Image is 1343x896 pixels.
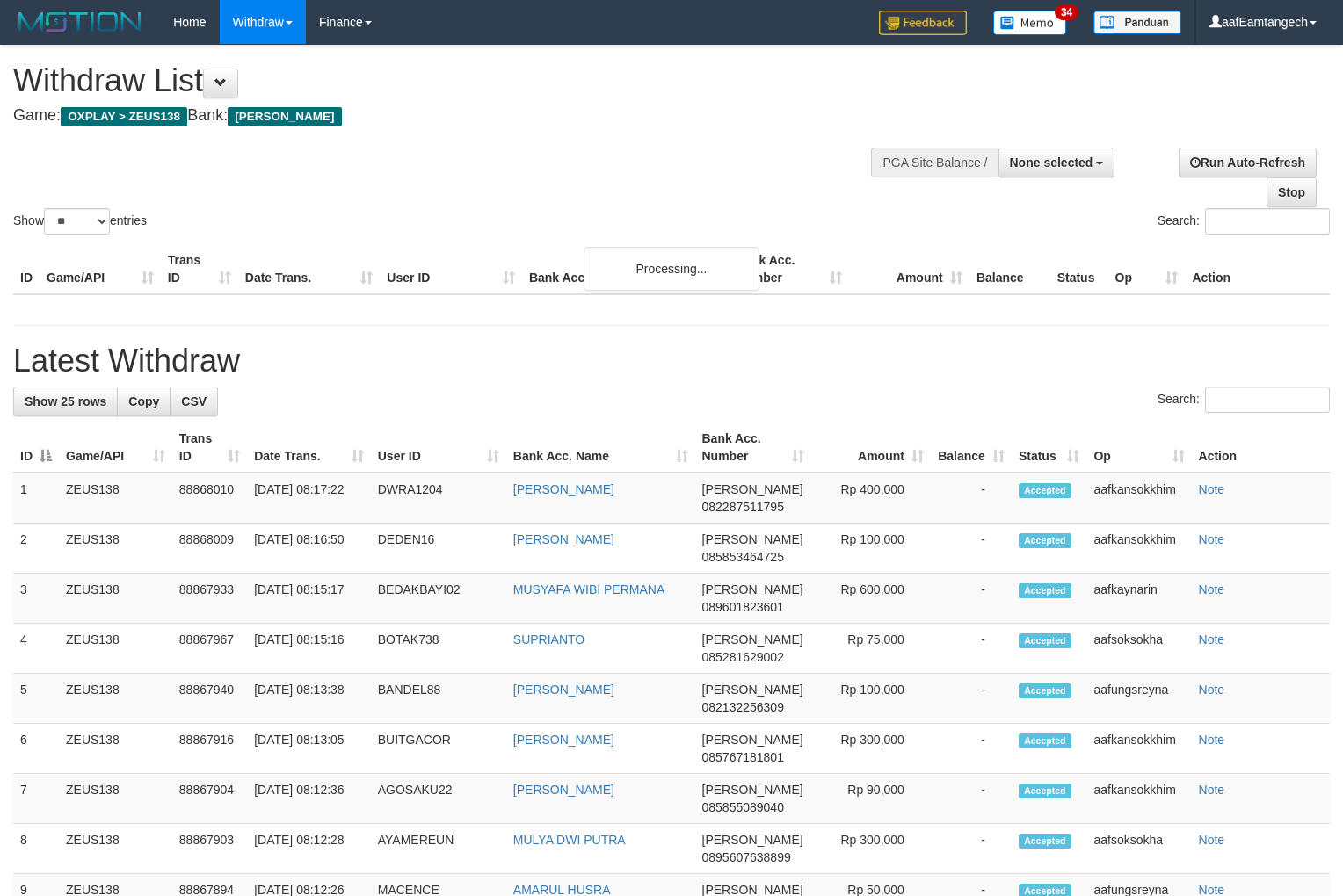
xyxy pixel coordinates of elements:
[931,574,1012,624] td: -
[13,387,118,416] a: Show 25 rows
[1108,244,1186,294] th: Op
[702,850,791,864] span: Copy 0895607638899 to clipboard
[59,574,172,624] td: ZEUS138
[513,683,614,697] a: [PERSON_NAME]
[59,624,172,674] td: ZEUS138
[59,423,172,473] th: Game/API: activate to sort column ascending
[1086,824,1191,874] td: aafsoksokha
[380,244,522,294] th: User ID
[371,574,506,624] td: BEDAKBAYI02
[871,148,998,177] div: PGA Site Balance /
[1199,532,1225,546] a: Note
[702,600,784,614] span: Copy 089601823601 to clipboard
[1093,11,1181,34] img: panduan.png
[247,774,371,824] td: [DATE] 08:12:36
[61,107,187,126] span: OXPLAY > ZEUS138
[931,774,1012,824] td: -
[247,473,371,524] td: [DATE] 08:17:22
[811,574,931,624] td: Rp 600,000
[172,423,247,473] th: Trans ID: activate to sort column ascending
[1086,674,1191,724] td: aafungsreyna
[931,473,1012,524] td: -
[931,824,1012,874] td: -
[702,582,803,596] span: [PERSON_NAME]
[13,244,40,294] th: ID
[811,473,931,524] td: Rp 400,000
[13,574,59,624] td: 3
[1205,387,1330,413] input: Search:
[811,674,931,724] td: Rp 100,000
[811,423,931,473] th: Amount: activate to sort column ascending
[931,624,1012,674] td: -
[702,783,803,797] span: [PERSON_NAME]
[811,724,931,774] td: Rp 300,000
[13,423,59,473] th: ID: activate to sort column descending
[513,733,614,747] a: [PERSON_NAME]
[811,624,931,674] td: Rp 75,000
[1199,733,1225,747] a: Note
[1267,177,1317,207] a: Stop
[1086,774,1191,824] td: aafkansokkhim
[1199,582,1225,596] a: Note
[1012,423,1087,473] th: Status: activate to sort column ascending
[702,750,784,764] span: Copy 085767181801 to clipboard
[1086,473,1191,524] td: aafkansokkhim
[13,824,59,874] td: 8
[13,208,147,235] label: Show entries
[1158,387,1330,413] label: Search:
[702,800,784,814] span: Copy 085855089040 to clipboard
[931,674,1012,724] td: -
[25,394,106,408] span: Show 25 rows
[59,674,172,724] td: ZEUS138
[59,724,172,774] td: ZEUS138
[1199,632,1225,647] a: Note
[371,824,506,874] td: AYAMEREUN
[13,624,59,674] td: 4
[13,343,1330,379] h1: Latest Withdraw
[172,774,247,824] td: 88867904
[371,423,506,473] th: User ID: activate to sort column ascending
[181,394,207,408] span: CSV
[238,244,381,294] th: Date Trans.
[1019,784,1071,798] span: Accepted
[702,632,803,647] span: [PERSON_NAME]
[172,824,247,874] td: 88867903
[695,423,812,473] th: Bank Acc. Number: activate to sort column ascending
[371,774,506,824] td: AGOSAKU22
[702,650,784,664] span: Copy 085281629002 to clipboard
[1199,783,1225,797] a: Note
[170,387,218,416] a: CSV
[702,683,803,697] span: [PERSON_NAME]
[849,244,969,294] th: Amount
[172,624,247,674] td: 88867967
[1185,244,1330,294] th: Action
[13,774,59,824] td: 7
[513,482,614,496] a: [PERSON_NAME]
[40,244,161,294] th: Game/API
[172,524,247,574] td: 88868009
[44,208,110,235] select: Showentries
[1199,683,1225,697] a: Note
[247,574,371,624] td: [DATE] 08:15:17
[931,423,1012,473] th: Balance: activate to sort column ascending
[702,700,784,714] span: Copy 082132256309 to clipboard
[247,674,371,724] td: [DATE] 08:13:38
[1019,583,1071,598] span: Accepted
[371,724,506,774] td: BUITGACOR
[1050,244,1108,294] th: Status
[172,574,247,624] td: 88867933
[1019,834,1071,849] span: Accepted
[371,674,506,724] td: BANDEL88
[13,9,147,35] img: MOTION_logo.png
[59,774,172,824] td: ZEUS138
[247,824,371,874] td: [DATE] 08:12:28
[371,524,506,574] td: DEDEN16
[13,674,59,724] td: 5
[513,783,614,797] a: [PERSON_NAME]
[1086,524,1191,574] td: aafkansokkhim
[998,148,1115,177] button: None selected
[513,532,614,546] a: [PERSON_NAME]
[1199,833,1225,847] a: Note
[1179,148,1317,177] a: Run Auto-Refresh
[1019,533,1071,548] span: Accepted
